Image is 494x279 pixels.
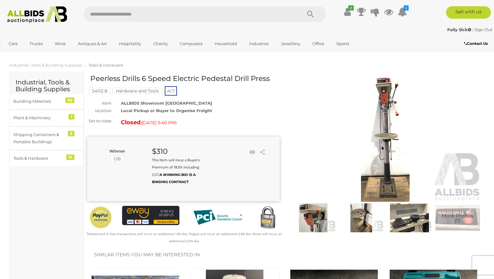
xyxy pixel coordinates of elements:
mark: OB [110,156,124,162]
strong: Closed [121,119,140,126]
img: Secured by Rapid SSL [256,206,280,230]
a: ✔ [343,6,352,17]
a: Hospitality [115,39,145,49]
span: ACT [165,86,177,96]
a: 54112-8 [89,88,111,93]
div: Plant & Machinery [13,114,65,121]
img: Peerless Drills 6 Speed Electric Pedestal Drill Press [339,203,384,232]
img: eWAY Payment Gateway [122,206,179,225]
div: 31 [66,154,74,160]
a: Building Materials 30 [9,93,84,110]
a: Sell with us [446,6,491,19]
a: Shipping Containers & Portable Buildings 3 [9,126,84,150]
h2: Similar items you may be interested in [94,252,475,258]
strong: $310 [152,147,168,156]
a: 2 [398,6,407,17]
mark: 54112-8 [89,88,111,94]
span: More Photos (7) [442,213,473,224]
mark: Hardware and Tools [112,88,162,94]
div: 1 [69,114,74,120]
a: Computers [176,39,207,49]
a: Hardware and Tools [112,88,162,93]
a: Plant & Machinery 1 [9,110,84,126]
div: Set to close [83,117,116,125]
h2: Industrial, Tools & Building Supplies [16,79,78,92]
a: Tools & Hardware [88,63,123,68]
a: Antiques & Art [74,39,111,49]
a: More Photos(7) [435,203,480,232]
b: Winner [109,149,125,154]
div: Building Materials [13,98,65,105]
a: Sign Out [474,27,492,32]
span: ( ) [140,120,177,125]
img: Peerless Drills 6 Speed Electric Pedestal Drill Press [291,203,336,232]
span: | [472,27,473,32]
div: 3 [68,131,74,136]
a: Household [211,39,241,49]
strong: Local Pickup or Buyer to Organise Freight [121,108,212,113]
i: 2 [404,5,409,11]
img: Official PayPal Seal [89,206,113,229]
a: Contact Us [464,40,489,47]
div: Shipping Containers & Portable Buildings [13,131,65,146]
a: Industrial [245,39,273,49]
a: Fully Sick [447,27,472,32]
a: Office [308,39,328,49]
small: Mastercard & Visa transactions will incur an additional 1.9% fee. Paypal will incur an additional... [86,232,282,243]
a: Tools & Hardware 31 [9,150,84,167]
small: This Item will incur a Buyer's Premium of 18.5% including GST. [152,158,200,184]
a: [GEOGRAPHIC_DATA] [5,49,57,59]
i: ✔ [348,5,354,11]
a: Industrial, Tools & Building Supplies [9,63,82,68]
img: Peerless Drills 6 Speed Electric Pedestal Drill Press [387,203,432,232]
b: A WINNING BID IS A BINDING CONTRACT [152,173,196,184]
a: Jewellery [277,39,304,49]
strong: ALLBIDS Showroom [GEOGRAPHIC_DATA] [121,101,212,106]
div: 30 [65,97,74,103]
img: Peerless Drills 6 Speed Electric Pedestal Drill Press [289,78,482,202]
a: Wine [51,39,70,49]
img: Peerless Drills 6 Speed Electric Pedestal Drill Press [435,203,480,232]
strong: Fully Sick [447,27,471,32]
div: Tools & Hardware [13,155,65,162]
img: Allbids.com.au [4,6,71,23]
a: Trucks [26,39,47,49]
button: Search [295,6,326,22]
span: [DATE] 9:40 PM [142,120,175,125]
a: Charity [149,39,172,49]
li: Watch this item [248,148,257,157]
a: Cars [5,39,21,49]
h1: Peerless Drills 6 Speed Electric Pedestal Drill Press [90,75,278,83]
img: PCI DSS compliant [189,206,246,229]
a: Sports [332,39,353,49]
div: Item location [83,100,116,114]
b: Contact Us [464,41,488,46]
